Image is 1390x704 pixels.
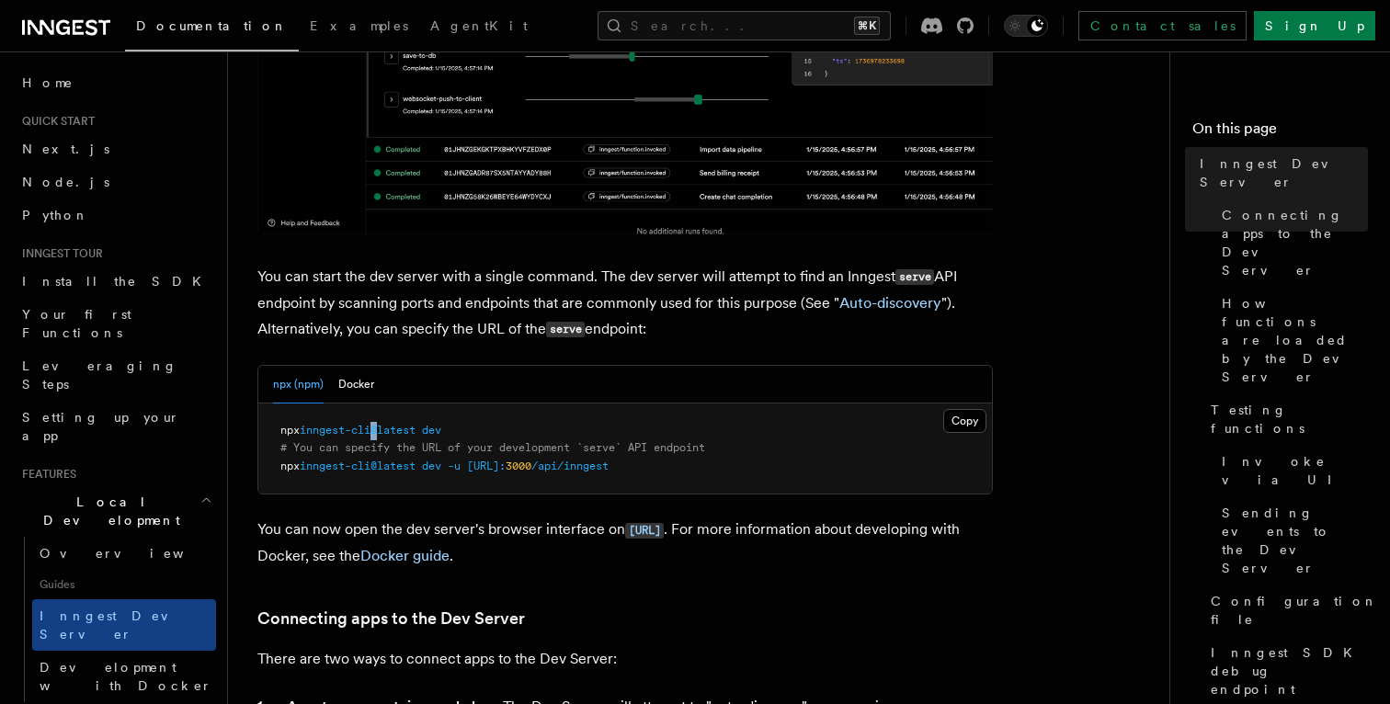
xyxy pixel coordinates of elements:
span: dev [422,424,441,437]
code: serve [895,269,934,285]
code: serve [546,322,585,337]
h4: On this page [1192,118,1368,147]
span: inngest-cli@latest [300,460,416,472]
span: Python [22,208,89,222]
a: Docker guide [360,547,450,564]
span: -u [448,460,461,472]
a: Your first Functions [15,298,216,349]
p: There are two ways to connect apps to the Dev Server: [257,646,993,672]
span: How functions are loaded by the Dev Server [1222,294,1368,386]
a: Inngest Dev Server [1192,147,1368,199]
a: Contact sales [1078,11,1247,40]
a: Install the SDK [15,265,216,298]
kbd: ⌘K [854,17,880,35]
a: Connecting apps to the Dev Server [1214,199,1368,287]
a: Sending events to the Dev Server [1214,496,1368,585]
a: Testing functions [1203,393,1368,445]
span: 3000 [506,460,531,472]
a: Inngest Dev Server [32,599,216,651]
span: Inngest tour [15,246,103,261]
button: Toggle dark mode [1004,15,1048,37]
span: Quick start [15,114,95,129]
span: inngest-cli@latest [300,424,416,437]
a: Python [15,199,216,232]
span: Local Development [15,493,200,529]
code: [URL] [625,523,664,539]
a: Node.js [15,165,216,199]
span: npx [280,424,300,437]
span: Guides [32,570,216,599]
a: Auto-discovery [839,294,941,312]
a: Development with Docker [32,651,216,702]
button: Docker [338,366,374,403]
span: Documentation [136,18,288,33]
span: Install the SDK [22,274,212,289]
a: Leveraging Steps [15,349,216,401]
span: [URL]: [467,460,506,472]
span: AgentKit [430,18,528,33]
a: Next.js [15,132,216,165]
a: AgentKit [419,6,539,50]
span: Setting up your app [22,410,180,443]
a: Sign Up [1254,11,1375,40]
span: Features [15,467,76,482]
span: npx [280,460,300,472]
span: Connecting apps to the Dev Server [1222,206,1368,279]
span: Testing functions [1211,401,1368,437]
a: Overview [32,537,216,570]
span: Inngest Dev Server [1200,154,1368,191]
button: Search...⌘K [598,11,891,40]
span: Examples [310,18,408,33]
button: Local Development [15,485,216,537]
span: Inngest Dev Server [40,608,197,642]
a: Home [15,66,216,99]
button: npx (npm) [273,366,324,403]
span: Overview [40,546,229,561]
span: Your first Functions [22,307,131,340]
span: Inngest SDK debug endpoint [1211,643,1368,698]
div: Local Development [15,537,216,702]
a: Examples [299,6,419,50]
span: Sending events to the Dev Server [1222,504,1368,577]
span: dev [422,460,441,472]
a: Setting up your app [15,401,216,452]
p: You can now open the dev server's browser interface on . For more information about developing wi... [257,517,993,569]
span: # You can specify the URL of your development `serve` API endpoint [280,441,705,454]
a: Configuration file [1203,585,1368,636]
span: Invoke via UI [1222,452,1368,489]
span: /api/inngest [531,460,609,472]
span: Configuration file [1211,592,1378,629]
button: Copy [943,409,986,433]
a: [URL] [625,520,664,538]
a: Invoke via UI [1214,445,1368,496]
a: Documentation [125,6,299,51]
span: Leveraging Steps [22,358,177,392]
span: Next.js [22,142,109,156]
span: Node.js [22,175,109,189]
a: How functions are loaded by the Dev Server [1214,287,1368,393]
p: You can start the dev server with a single command. The dev server will attempt to find an Innges... [257,264,993,343]
a: Connecting apps to the Dev Server [257,606,525,631]
span: Home [22,74,74,92]
span: Development with Docker [40,660,212,693]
